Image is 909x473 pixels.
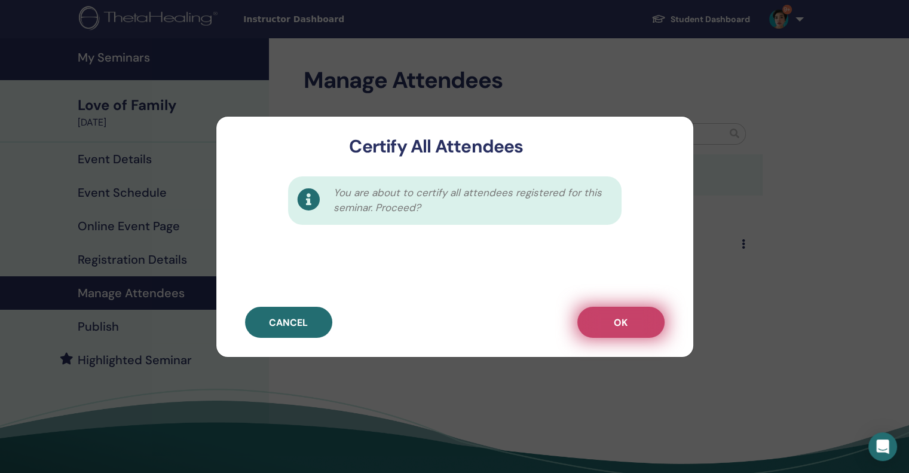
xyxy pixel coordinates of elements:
[868,432,897,461] div: Open Intercom Messenger
[269,316,308,329] span: Cancel
[235,136,638,157] h3: Certify All Attendees
[614,316,628,329] span: OK
[245,307,332,338] button: Cancel
[333,185,608,216] span: You are about to certify all attendees registered for this seminar. Proceed?
[577,307,665,338] button: OK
